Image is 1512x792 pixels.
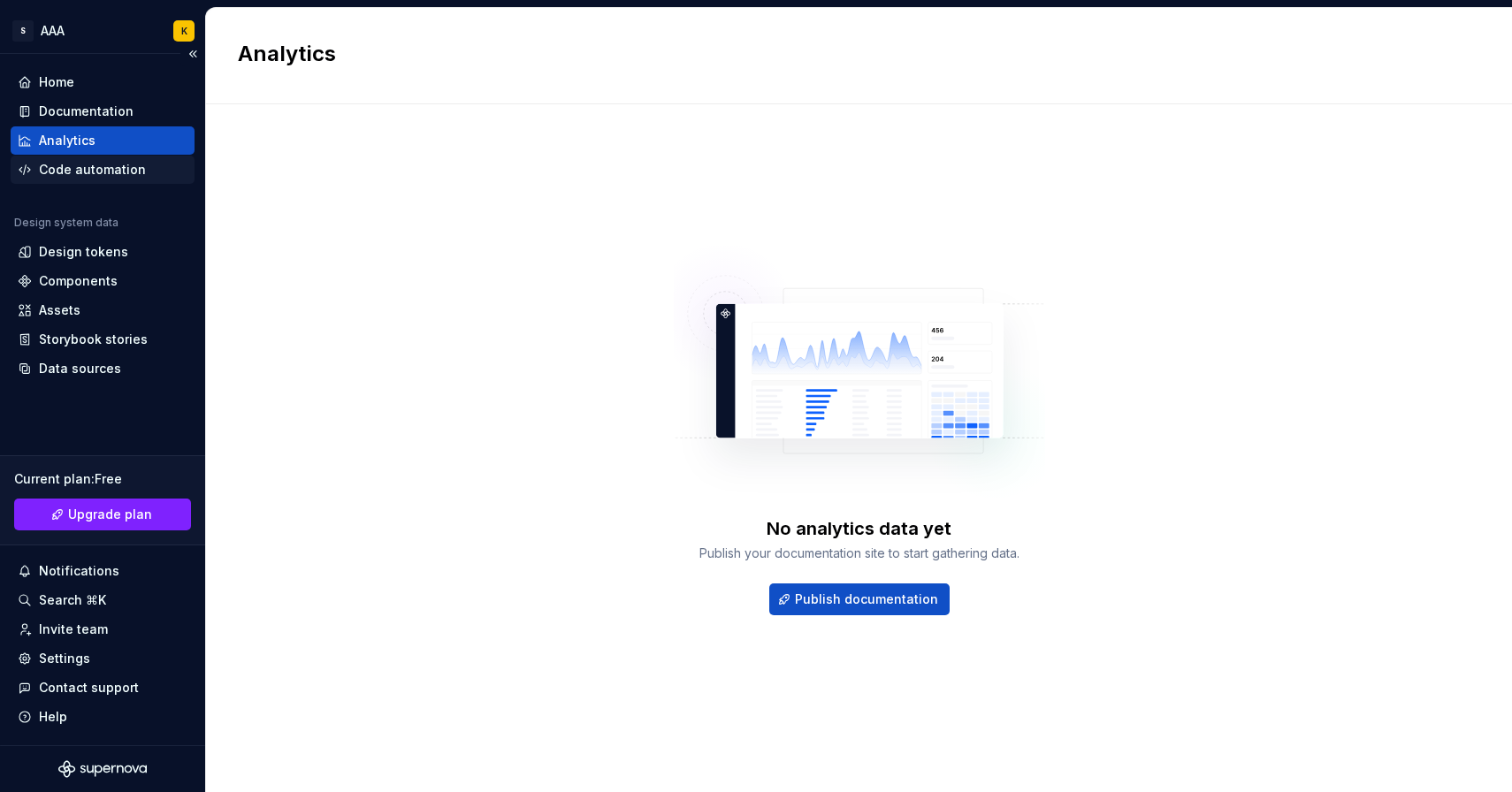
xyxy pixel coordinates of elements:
button: Publish documentation [769,583,950,615]
div: S [12,20,34,42]
div: Settings [39,650,90,667]
a: Data sources [11,354,195,383]
div: Documentation [39,103,134,120]
div: Design tokens [39,243,128,261]
div: Notifications [39,562,119,580]
button: SAAAK [4,11,202,49]
div: K [181,24,187,38]
button: Help [11,703,195,731]
h2: Analytics [238,40,1459,68]
div: Data sources [39,360,121,377]
a: Upgrade plan [14,499,191,530]
a: Home [11,68,195,96]
span: Publish documentation [795,590,938,608]
div: Storybook stories [39,331,148,348]
div: Help [39,708,67,726]
a: Assets [11,296,195,324]
button: Contact support [11,674,195,702]
div: Analytics [39,132,95,149]
a: Design tokens [11,238,195,266]
a: Code automation [11,156,195,184]
div: Contact support [39,679,139,697]
div: Assets [39,301,80,319]
div: Current plan : Free [14,470,191,488]
a: Components [11,267,195,295]
a: Settings [11,644,195,673]
div: Code automation [39,161,146,179]
div: Home [39,73,74,91]
div: Design system data [14,216,118,230]
div: No analytics data yet [767,516,951,541]
div: Invite team [39,621,108,638]
div: Search ⌘K [39,591,106,609]
div: Publish your documentation site to start gathering data. [699,544,1019,562]
button: Collapse sidebar [180,42,205,66]
div: AAA [41,22,65,40]
a: Invite team [11,615,195,643]
button: Search ⌘K [11,586,195,614]
span: Upgrade plan [68,506,152,523]
a: Storybook stories [11,325,195,354]
div: Components [39,272,118,290]
button: Notifications [11,557,195,585]
a: Documentation [11,97,195,126]
svg: Supernova Logo [58,760,147,778]
a: Analytics [11,126,195,155]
